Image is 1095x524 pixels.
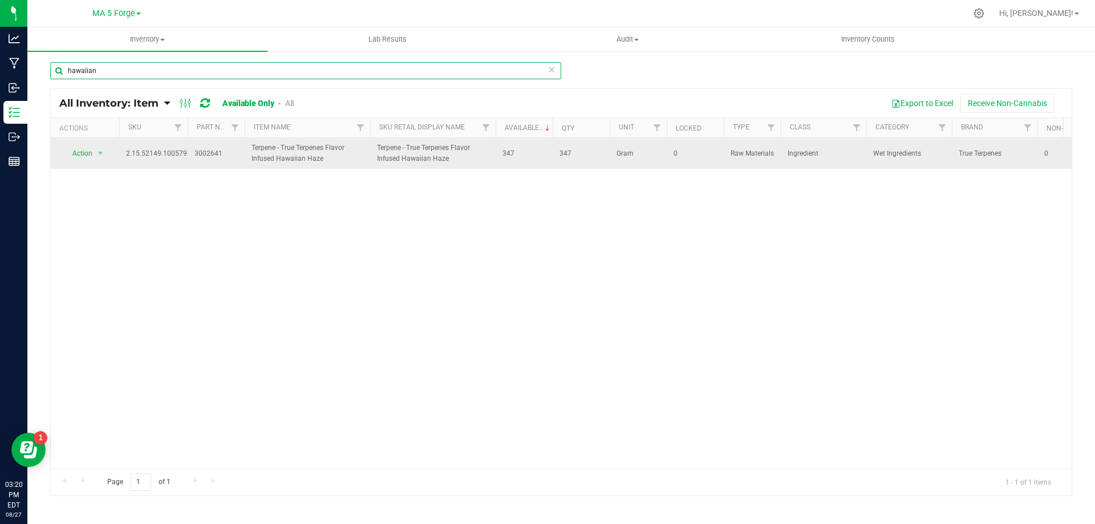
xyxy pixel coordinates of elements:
a: All Inventory: Item [59,97,164,109]
button: Receive Non-Cannabis [960,94,1055,113]
span: Terpene - True Terpenes Flavor Infused Hawaiian Haze [252,143,363,164]
a: Locked [676,124,701,132]
a: Inventory [27,27,267,51]
span: 0 [674,148,717,159]
span: 0 [1044,148,1088,159]
span: select [94,145,108,161]
span: Raw Materials [731,148,774,159]
a: Category [875,123,909,131]
a: Lab Results [267,27,508,51]
a: Class [790,123,810,131]
a: Filter [226,118,245,137]
a: Filter [169,118,188,137]
a: Filter [1019,118,1037,137]
span: Page of 1 [98,473,180,491]
span: Hi, [PERSON_NAME]! [999,9,1073,18]
iframe: Resource center unread badge [34,431,47,445]
span: True Terpenes [959,148,1031,159]
input: 1 [131,473,151,491]
div: Manage settings [972,8,986,19]
span: MA 5 Forge [92,9,135,18]
a: Filter [762,118,781,137]
a: Filter [351,118,370,137]
a: Available Only [222,99,274,108]
inline-svg: Manufacturing [9,58,20,69]
a: Filter [847,118,866,137]
span: 347 [559,148,603,159]
a: Brand [961,123,983,131]
a: SKU [128,123,141,131]
span: Clear [547,62,555,77]
span: Audit [508,34,747,44]
span: Ingredient [788,148,859,159]
a: Qty [562,124,574,132]
span: Inventory [27,34,267,44]
span: 1 - 1 of 1 items [996,473,1060,490]
p: 03:20 PM EDT [5,480,22,510]
a: Filter [648,118,667,137]
span: Terpene - True Terpenes Flavor Infused Hawaiian Haze [377,143,489,164]
button: Export to Excel [884,94,960,113]
inline-svg: Inventory [9,107,20,118]
a: Part Number [197,123,242,131]
a: Item Name [254,123,290,131]
div: Actions [59,124,115,132]
a: Unit [619,123,634,131]
a: Filter [933,118,952,137]
inline-svg: Outbound [9,131,20,143]
a: Type [733,123,749,131]
span: Wet Ingredients [873,148,945,159]
span: All Inventory: Item [59,97,159,109]
a: All [285,99,294,108]
span: Inventory Counts [826,34,910,44]
a: Available [505,124,552,132]
inline-svg: Reports [9,156,20,167]
inline-svg: Analytics [9,33,20,44]
a: Filter [477,118,496,137]
span: 3002641 [194,148,238,159]
a: Audit [508,27,748,51]
span: 2.15.52149.1005797.0 [126,148,197,159]
iframe: Resource center [11,433,46,467]
p: 08/27 [5,510,22,519]
span: Action [62,145,93,161]
input: Search Item Name, Retail Display Name, SKU, Part Number... [50,62,561,79]
span: Lab Results [353,34,422,44]
a: Inventory Counts [748,27,988,51]
span: 347 [502,148,546,159]
a: SKU Retail Display Name [379,123,465,131]
span: Gram [617,148,660,159]
inline-svg: Inbound [9,82,20,94]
